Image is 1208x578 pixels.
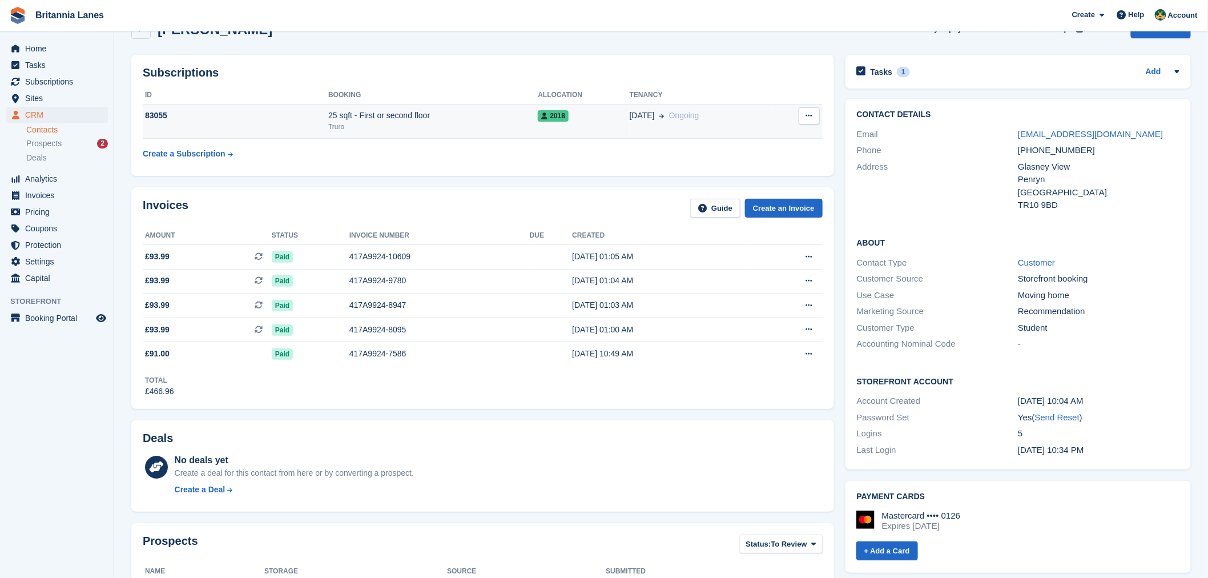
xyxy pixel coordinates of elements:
div: Customer Type [857,322,1018,335]
div: 2 [97,139,108,148]
img: Mastercard Logo [856,511,875,529]
a: menu [6,187,108,203]
span: Analytics [25,171,94,187]
span: Protection [25,237,94,253]
div: Moving home [1018,289,1179,302]
a: Send Reset [1035,412,1080,422]
div: Last Login [857,444,1018,457]
a: menu [6,107,108,123]
a: Prospects 2 [26,138,108,150]
time: 2025-08-13 21:34:09 UTC [1018,445,1084,455]
th: Booking [328,86,538,105]
div: Address [857,160,1018,212]
a: menu [6,74,108,90]
h2: Subscriptions [143,66,823,79]
span: Booking Portal [25,310,94,326]
div: [DATE] 01:00 AM [572,324,752,336]
th: Amount [143,227,272,245]
span: Deals [26,152,47,163]
th: ID [143,86,328,105]
span: Prospects [26,138,62,149]
span: Status: [746,539,771,550]
div: Account Created [857,395,1018,408]
span: Help [1129,9,1145,21]
a: + Add a Card [856,541,918,560]
div: 83055 [143,110,328,122]
span: Capital [25,270,94,286]
span: Subscriptions [25,74,94,90]
div: Truro [328,122,538,132]
a: Britannia Lanes [31,6,108,25]
div: Customer Source [857,272,1018,286]
h2: Storefront Account [857,375,1179,387]
div: Use Case [857,289,1018,302]
div: Mastercard •••• 0126 [882,511,961,521]
span: £93.99 [145,299,170,311]
h2: Invoices [143,199,188,218]
a: menu [6,204,108,220]
h2: Payment cards [857,492,1179,501]
div: [DATE] 10:04 AM [1018,395,1179,408]
div: Recommendation [1018,305,1179,318]
a: Create a Deal [175,484,414,496]
div: [DATE] 10:49 AM [572,348,752,360]
span: Paid [272,348,293,360]
div: Yes [1018,411,1179,424]
a: menu [6,41,108,57]
span: £93.99 [145,251,170,263]
div: 417A9924-9780 [349,275,530,287]
h2: Tasks [871,67,893,77]
a: menu [6,237,108,253]
span: CRM [25,107,94,123]
th: Status [272,227,349,245]
button: Status: To Review [740,535,823,553]
span: Home [25,41,94,57]
span: £91.00 [145,348,170,360]
div: Logins [857,427,1018,440]
a: Customer [1018,258,1055,267]
a: Contacts [26,125,108,135]
a: Create an Invoice [745,199,823,218]
div: Password Set [857,411,1018,424]
a: Guide [690,199,740,218]
div: Total [145,375,174,386]
div: Glasney View [1018,160,1179,174]
div: Phone [857,144,1018,157]
th: Invoice number [349,227,530,245]
span: Coupons [25,220,94,236]
span: To Review [771,539,807,550]
div: [DATE] 01:05 AM [572,251,752,263]
div: Penryn [1018,173,1179,186]
div: [DATE] 01:04 AM [572,275,752,287]
div: Accounting Nominal Code [857,338,1018,351]
div: Contact Type [857,256,1018,270]
a: menu [6,270,108,286]
div: - [1018,338,1179,351]
div: Create a Subscription [143,148,226,160]
span: Pricing [25,204,94,220]
span: Create [1072,9,1095,21]
div: Create a deal for this contact from here or by converting a prospect. [175,467,414,479]
a: Add [1146,66,1161,79]
th: Allocation [538,86,629,105]
div: Student [1018,322,1179,335]
img: Nathan Kellow [1155,9,1166,21]
h2: Deals [143,432,173,445]
a: menu [6,171,108,187]
a: menu [6,254,108,270]
div: No deals yet [175,453,414,467]
span: Settings [25,254,94,270]
span: Tasks [25,57,94,73]
span: Paid [272,300,293,311]
a: menu [6,57,108,73]
div: 417A9924-7586 [349,348,530,360]
th: Tenancy [630,86,774,105]
div: Email [857,128,1018,141]
span: Sites [25,90,94,106]
span: Paid [272,324,293,336]
div: [DATE] 01:03 AM [572,299,752,311]
h2: About [857,236,1179,248]
div: 1 [897,67,910,77]
h2: Prospects [143,535,198,556]
a: [EMAIL_ADDRESS][DOMAIN_NAME] [1018,129,1163,139]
